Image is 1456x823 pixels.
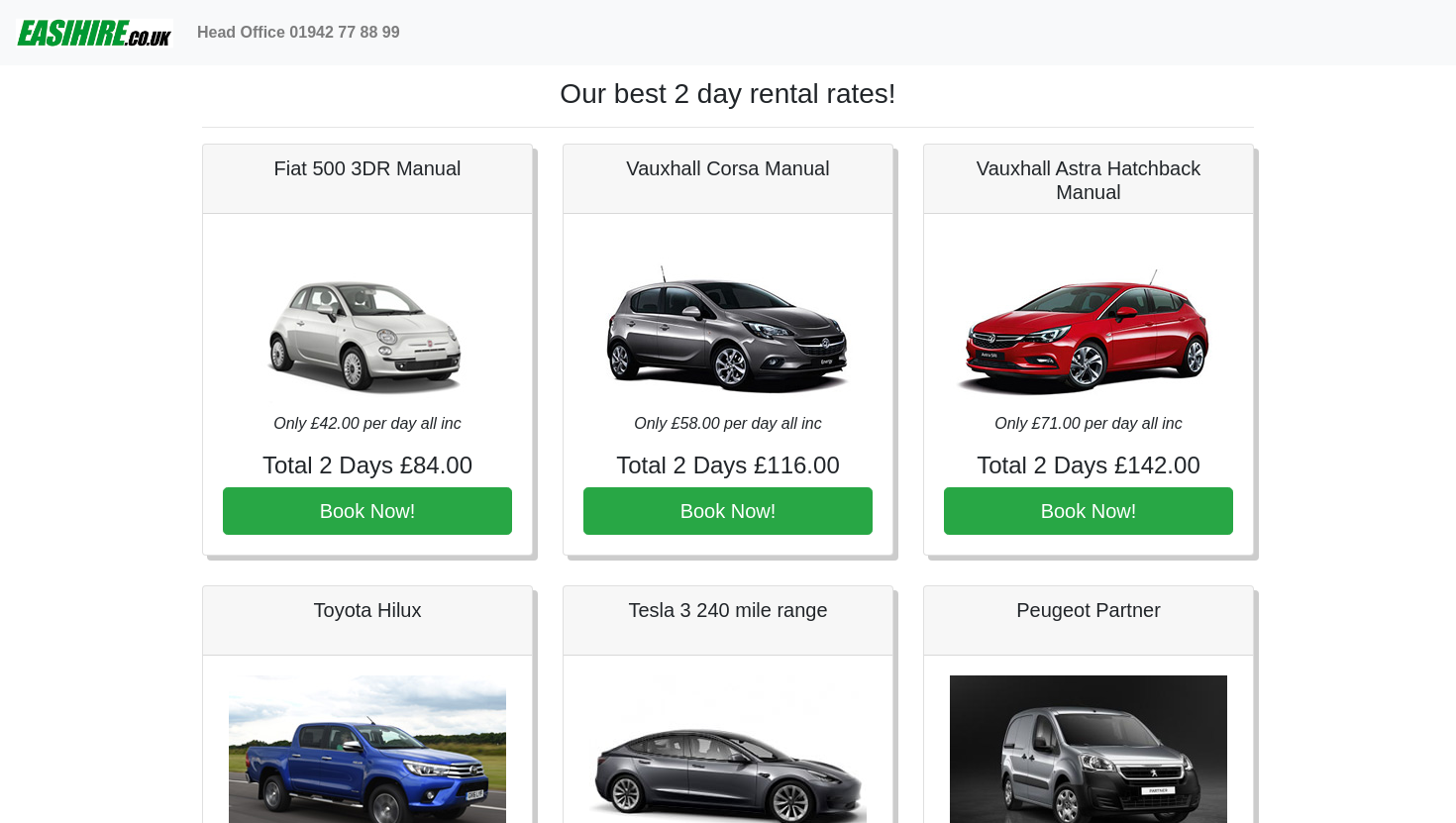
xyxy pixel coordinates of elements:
h5: Tesla 3 240 mile range [583,598,873,622]
img: easihire_logo_small.png [16,13,173,52]
img: Vauxhall Astra Hatchback Manual [950,234,1227,412]
b: Head Office 01942 77 88 99 [197,24,400,41]
h1: Our best 2 day rental rates! [202,77,1254,111]
i: Only £71.00 per day all inc [994,415,1182,432]
h4: Total 2 Days £84.00 [223,452,512,480]
h5: Peugeot Partner [944,598,1233,622]
img: Vauxhall Corsa Manual [589,234,867,412]
button: Book Now! [583,487,873,535]
h5: Vauxhall Astra Hatchback Manual [944,156,1233,204]
h5: Fiat 500 3DR Manual [223,156,512,180]
i: Only £42.00 per day all inc [273,415,461,432]
h4: Total 2 Days £142.00 [944,452,1233,480]
i: Only £58.00 per day all inc [634,415,821,432]
button: Book Now! [223,487,512,535]
h4: Total 2 Days £116.00 [583,452,873,480]
img: Fiat 500 3DR Manual [229,234,506,412]
button: Book Now! [944,487,1233,535]
a: Head Office 01942 77 88 99 [189,13,408,52]
h5: Toyota Hilux [223,598,512,622]
h5: Vauxhall Corsa Manual [583,156,873,180]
